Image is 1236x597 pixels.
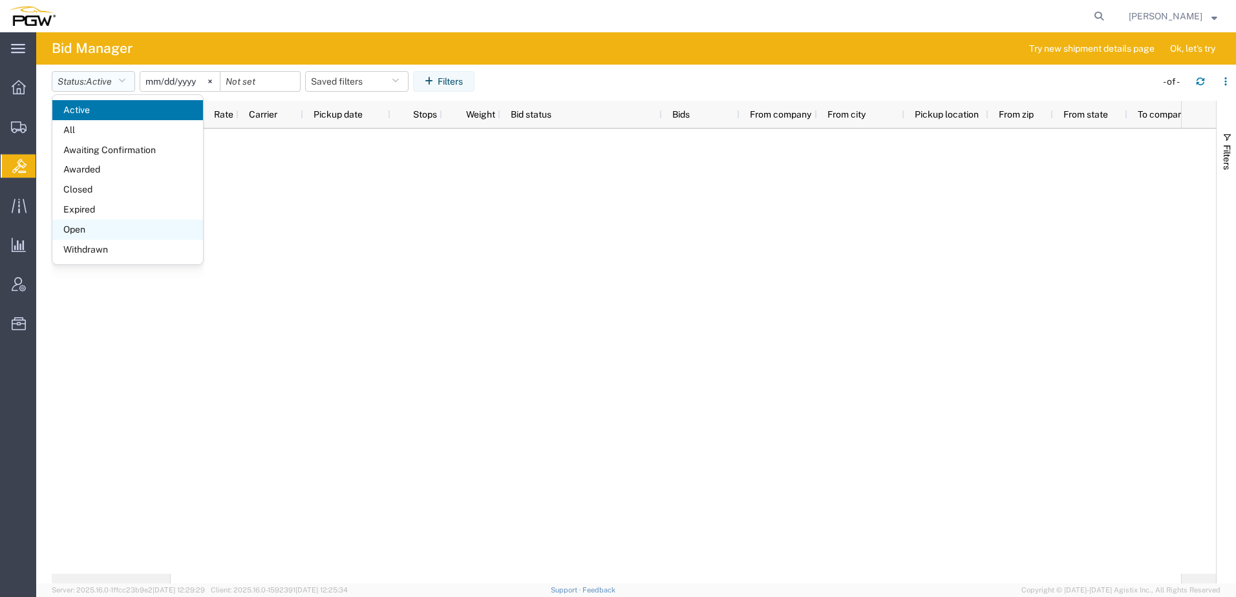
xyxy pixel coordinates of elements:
span: Filters [1222,145,1232,170]
div: - of - [1163,75,1186,89]
button: Filters [413,71,474,92]
span: To company [1138,109,1188,120]
span: From company [750,109,811,120]
span: Stops [401,109,437,120]
span: Awarded [52,160,203,180]
input: Not set [140,72,220,91]
span: [DATE] 12:29:29 [153,586,205,594]
input: Not set [220,72,300,91]
span: Bid status [511,109,551,120]
span: Open [52,220,203,240]
button: [PERSON_NAME] [1128,8,1218,24]
span: Withdrawn [52,240,203,260]
span: Amber Hickey [1129,9,1202,23]
a: Feedback [582,586,615,594]
span: Awaiting Confirmation [52,140,203,160]
span: Pickup location [915,109,979,120]
img: logo [9,6,56,26]
span: [DATE] 12:25:34 [295,586,348,594]
span: All [52,120,203,140]
span: Active [86,76,112,87]
span: Expired [52,200,203,220]
span: Carrier [249,109,277,120]
span: Active [52,100,203,120]
span: Try new shipment details page [1029,42,1155,56]
span: Closed [52,180,203,200]
span: Bids [672,109,690,120]
span: Rate [181,109,233,120]
h4: Bid Manager [52,32,133,65]
span: From city [827,109,866,120]
button: Saved filters [305,71,409,92]
button: Status:Active [52,71,135,92]
span: From zip [999,109,1034,120]
a: Support [551,586,583,594]
button: Ok, let's try [1159,38,1226,59]
span: Weight [453,109,495,120]
span: Pickup date [314,109,363,120]
span: Copyright © [DATE]-[DATE] Agistix Inc., All Rights Reserved [1021,585,1220,596]
span: Server: 2025.16.0-1ffcc23b9e2 [52,586,205,594]
span: Client: 2025.16.0-1592391 [211,586,348,594]
span: From state [1063,109,1108,120]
